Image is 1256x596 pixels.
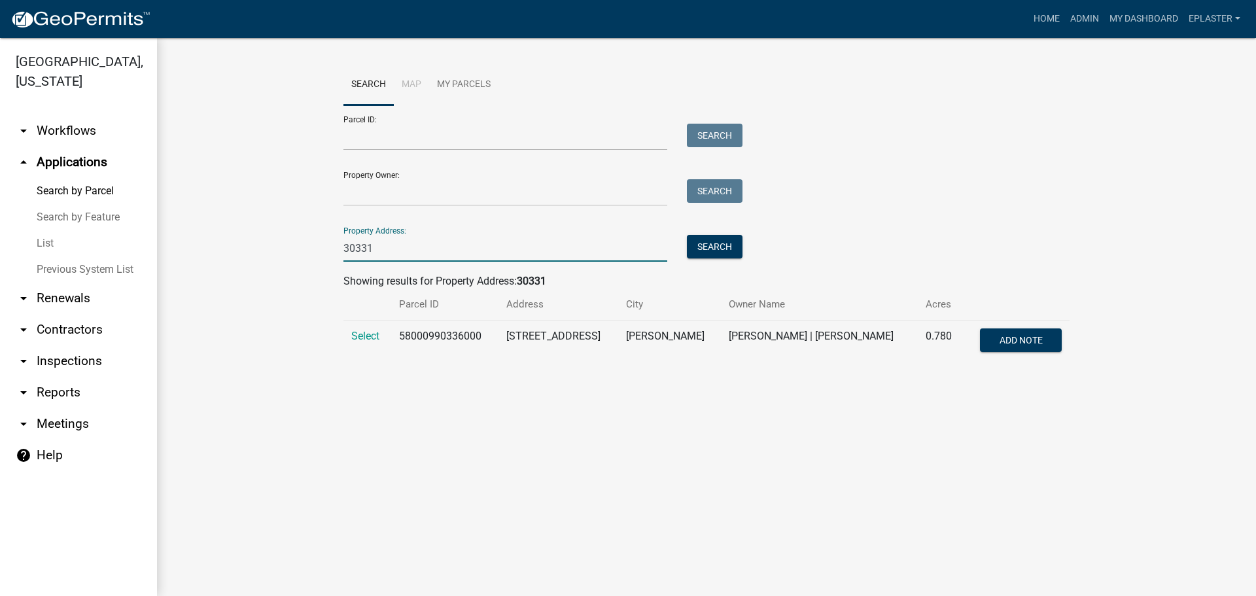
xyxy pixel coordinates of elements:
[687,235,742,258] button: Search
[918,289,964,320] th: Acres
[16,353,31,369] i: arrow_drop_down
[16,322,31,338] i: arrow_drop_down
[1183,7,1246,31] a: eplaster
[517,275,546,287] strong: 30331
[343,273,1070,289] div: Showing results for Property Address:
[16,447,31,463] i: help
[343,64,394,106] a: Search
[918,321,964,364] td: 0.780
[980,328,1062,352] button: Add Note
[16,416,31,432] i: arrow_drop_down
[498,289,618,320] th: Address
[618,321,721,364] td: [PERSON_NAME]
[1028,7,1065,31] a: Home
[687,179,742,203] button: Search
[721,321,918,364] td: [PERSON_NAME] | [PERSON_NAME]
[16,385,31,400] i: arrow_drop_down
[999,335,1042,345] span: Add Note
[391,321,498,364] td: 58000990336000
[16,123,31,139] i: arrow_drop_down
[618,289,721,320] th: City
[498,321,618,364] td: [STREET_ADDRESS]
[429,64,498,106] a: My Parcels
[351,330,379,342] a: Select
[1104,7,1183,31] a: My Dashboard
[16,154,31,170] i: arrow_drop_up
[1065,7,1104,31] a: Admin
[16,290,31,306] i: arrow_drop_down
[687,124,742,147] button: Search
[721,289,918,320] th: Owner Name
[391,289,498,320] th: Parcel ID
